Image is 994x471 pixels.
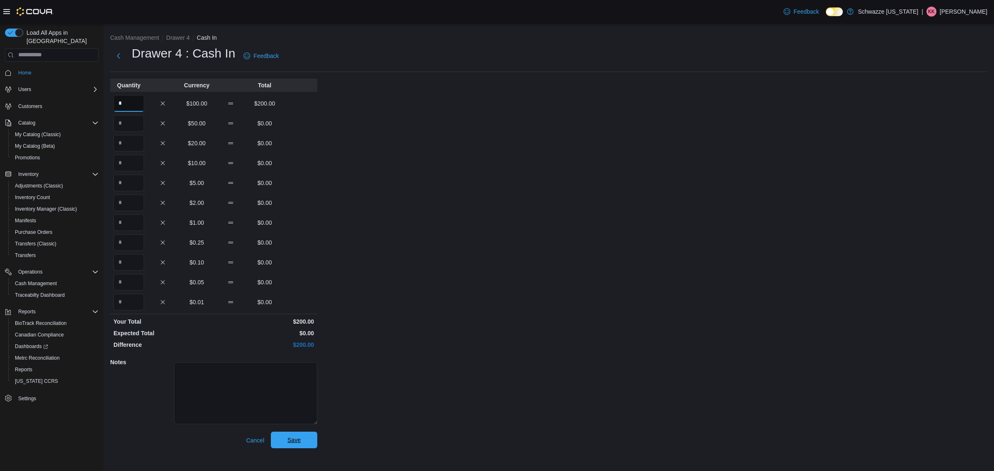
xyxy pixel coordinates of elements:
span: Manifests [12,216,99,226]
p: $0.00 [249,238,280,247]
span: Feedback [794,7,819,16]
a: Traceabilty Dashboard [12,290,68,300]
button: Inventory [2,168,102,180]
span: BioTrack Reconciliation [12,318,99,328]
span: Customers [18,103,42,110]
span: Cancel [246,436,264,445]
input: Quantity [113,155,144,171]
span: Traceabilty Dashboard [15,292,65,298]
span: Users [18,86,31,93]
a: Purchase Orders [12,227,56,237]
nav: An example of EuiBreadcrumbs [110,34,987,43]
p: $0.00 [249,139,280,147]
span: Feedback [253,52,279,60]
button: Purchase Orders [8,226,102,238]
button: Users [2,84,102,95]
a: Promotions [12,153,43,163]
img: Cova [17,7,53,16]
input: Quantity [113,95,144,112]
p: $0.00 [249,258,280,267]
input: Quantity [113,294,144,310]
span: Reports [12,365,99,375]
a: Reports [12,365,36,375]
span: Traceabilty Dashboard [12,290,99,300]
input: Dark Mode [826,7,843,16]
button: Cash Management [110,34,159,41]
button: Drawer 4 [166,34,190,41]
p: $2.00 [181,199,212,207]
button: Cash In [197,34,217,41]
button: Cash Management [8,278,102,289]
a: Manifests [12,216,39,226]
p: $0.25 [181,238,212,247]
button: Inventory Count [8,192,102,203]
button: Catalog [15,118,39,128]
span: My Catalog (Beta) [15,143,55,149]
span: Cash Management [15,280,57,287]
a: Cash Management [12,279,60,288]
span: Washington CCRS [12,376,99,386]
a: Canadian Compliance [12,330,67,340]
span: Customers [15,101,99,111]
span: Canadian Compliance [12,330,99,340]
button: Save [271,432,317,448]
button: Customers [2,100,102,112]
p: $0.00 [215,329,314,337]
p: $200.00 [215,341,314,349]
a: Inventory Count [12,192,53,202]
p: [PERSON_NAME] [940,7,987,17]
p: Expected Total [113,329,212,337]
p: $0.00 [249,159,280,167]
span: Transfers (Classic) [15,240,56,247]
p: $1.00 [181,219,212,227]
p: $0.00 [249,278,280,286]
button: Reports [8,364,102,375]
span: Inventory [18,171,39,178]
p: $10.00 [181,159,212,167]
span: Promotions [12,153,99,163]
span: Operations [18,269,43,275]
span: Catalog [15,118,99,128]
span: Manifests [15,217,36,224]
button: Operations [15,267,46,277]
button: Reports [15,307,39,317]
input: Quantity [113,274,144,291]
p: $0.00 [249,219,280,227]
h5: Notes [110,354,172,370]
button: Catalog [2,117,102,129]
button: Settings [2,392,102,404]
span: My Catalog (Classic) [15,131,61,138]
p: $50.00 [181,119,212,127]
span: Load All Apps in [GEOGRAPHIC_DATA] [23,29,99,45]
button: Operations [2,266,102,278]
a: BioTrack Reconciliation [12,318,70,328]
a: Feedback [240,48,282,64]
span: Transfers [15,252,36,259]
a: Metrc Reconciliation [12,353,63,363]
span: Canadian Compliance [15,332,64,338]
p: | [922,7,923,17]
p: $200.00 [215,317,314,326]
span: Purchase Orders [15,229,53,235]
span: BioTrack Reconciliation [15,320,67,327]
span: Transfers (Classic) [12,239,99,249]
button: Cancel [243,432,268,449]
span: Inventory Count [15,194,50,201]
button: Inventory Manager (Classic) [8,203,102,215]
p: $0.10 [181,258,212,267]
span: Save [287,436,301,444]
input: Quantity [113,135,144,151]
p: $0.00 [249,179,280,187]
button: My Catalog (Beta) [8,140,102,152]
p: $0.00 [249,199,280,207]
button: Manifests [8,215,102,226]
button: Adjustments (Classic) [8,180,102,192]
span: Inventory Manager (Classic) [15,206,77,212]
button: My Catalog (Classic) [8,129,102,140]
span: Metrc Reconciliation [12,353,99,363]
input: Quantity [113,115,144,132]
a: Adjustments (Classic) [12,181,66,191]
button: Canadian Compliance [8,329,102,341]
button: BioTrack Reconciliation [8,317,102,329]
span: Reports [15,307,99,317]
